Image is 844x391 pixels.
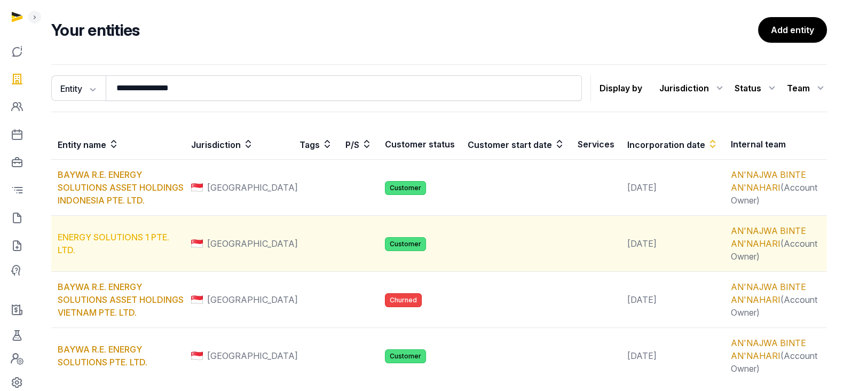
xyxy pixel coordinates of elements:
div: Status [735,80,778,97]
span: Customer [385,181,426,195]
a: AN'NAJWA BINTE AN'NAHARI [731,281,806,305]
span: Customer [385,237,426,251]
a: AN'NAJWA BINTE AN'NAHARI [731,169,806,193]
td: [DATE] [621,160,724,216]
div: (Account Owner) [731,280,821,319]
th: Customer start date [461,129,571,160]
th: Incorporation date [621,129,724,160]
a: AN'NAJWA BINTE AN'NAHARI [731,338,806,361]
span: [GEOGRAPHIC_DATA] [207,349,298,362]
p: Display by [600,80,642,97]
td: [DATE] [621,216,724,272]
a: BAYWA R.E. ENERGY SOLUTIONS ASSET HOLDINGS INDONESIA PTE. LTD. [58,169,184,206]
a: ENERGY SOLUTIONS 1 PTE. LTD. [58,232,169,255]
h2: Your entities [51,20,758,40]
div: (Account Owner) [731,337,821,375]
a: AN'NAJWA BINTE AN'NAHARI [731,225,806,249]
div: Jurisdiction [659,80,726,97]
th: Internal team [724,129,827,160]
span: [GEOGRAPHIC_DATA] [207,237,298,250]
th: Tags [293,129,339,160]
span: Churned [385,293,422,307]
th: Customer status [378,129,461,160]
span: Customer [385,349,426,363]
span: [GEOGRAPHIC_DATA] [207,293,298,306]
th: Jurisdiction [185,129,293,160]
th: Services [571,129,621,160]
td: [DATE] [621,272,724,328]
th: Entity name [51,129,185,160]
a: BAYWA R.E. ENERGY SOLUTIONS ASSET HOLDINGS VIETNAM PTE. LTD. [58,281,184,318]
a: Add entity [758,17,827,43]
span: [GEOGRAPHIC_DATA] [207,181,298,194]
button: Entity [51,75,106,101]
div: (Account Owner) [731,224,821,263]
td: [DATE] [621,328,724,384]
div: Team [787,80,827,97]
div: (Account Owner) [731,168,821,207]
th: P/S [339,129,378,160]
a: BAYWA R.E. ENERGY SOLUTIONS PTE. LTD. [58,344,147,367]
